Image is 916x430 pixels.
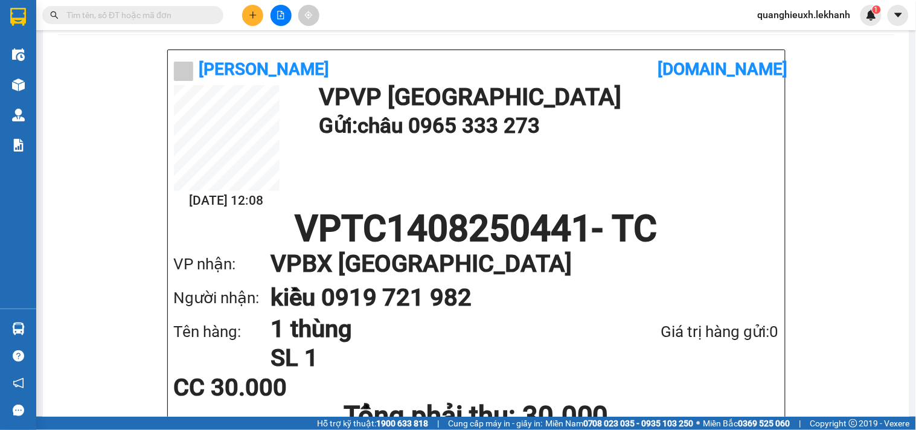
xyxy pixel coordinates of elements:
strong: 0369 525 060 [738,419,790,428]
div: 0936526122 [141,66,264,83]
span: copyright [849,419,857,428]
button: aim [298,5,319,26]
img: warehouse-icon [12,79,25,91]
button: plus [242,5,263,26]
h1: VPTC1408250441 - TC [174,211,779,247]
div: VP [GEOGRAPHIC_DATA] [10,10,133,39]
span: plus [249,11,257,19]
h1: VP BX [GEOGRAPHIC_DATA] [271,247,755,281]
span: aim [304,11,313,19]
div: [PERSON_NAME][GEOGRAPHIC_DATA] [141,10,264,52]
h1: SL 1 [271,344,597,373]
sup: 1 [873,5,881,14]
h1: Gửi: châu 0965 333 273 [319,109,773,143]
img: solution-icon [12,139,25,152]
div: KHỞI [10,39,133,54]
div: VP nhận: [174,252,271,277]
span: Hỗ trợ kỹ thuật: [317,417,428,430]
span: 1 [874,5,879,14]
b: [PERSON_NAME] [199,59,330,79]
span: question-circle [13,350,24,362]
input: Tìm tên, số ĐT hoặc mã đơn [66,8,209,22]
button: caret-down [888,5,909,26]
strong: 1900 633 818 [376,419,428,428]
span: ⚪️ [697,421,700,426]
div: Giá trị hàng gửi: 0 [597,319,779,344]
b: [DOMAIN_NAME] [658,59,788,79]
span: Gửi: [10,11,29,24]
div: 0789666902 [10,54,133,71]
h1: kiều 0919 721 982 [271,281,755,315]
span: Miền Bắc [703,417,790,430]
div: CC 30.000 [174,376,374,400]
span: notification [13,377,24,389]
div: Người nhận: [174,286,271,310]
div: Tên hàng: [174,319,271,344]
span: | [437,417,439,430]
span: search [50,11,59,19]
button: file-add [271,5,292,26]
span: quanghieuxh.lekhanh [748,7,860,22]
h1: VP VP [GEOGRAPHIC_DATA] [319,85,773,109]
img: warehouse-icon [12,322,25,335]
img: icon-new-feature [866,10,877,21]
span: Miền Nam [545,417,694,430]
span: caret-down [893,10,904,21]
span: message [13,405,24,416]
img: warehouse-icon [12,109,25,121]
strong: 0708 023 035 - 0935 103 250 [583,419,694,428]
span: Nhận: [141,10,170,23]
h2: [DATE] 12:08 [174,191,280,211]
h1: 1 thùng [271,315,597,344]
img: warehouse-icon [12,48,25,61]
span: | [799,417,801,430]
span: file-add [277,11,285,19]
span: Cung cấp máy in - giấy in: [448,417,542,430]
img: logo-vxr [10,8,26,26]
div: NHUNG [141,52,264,66]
